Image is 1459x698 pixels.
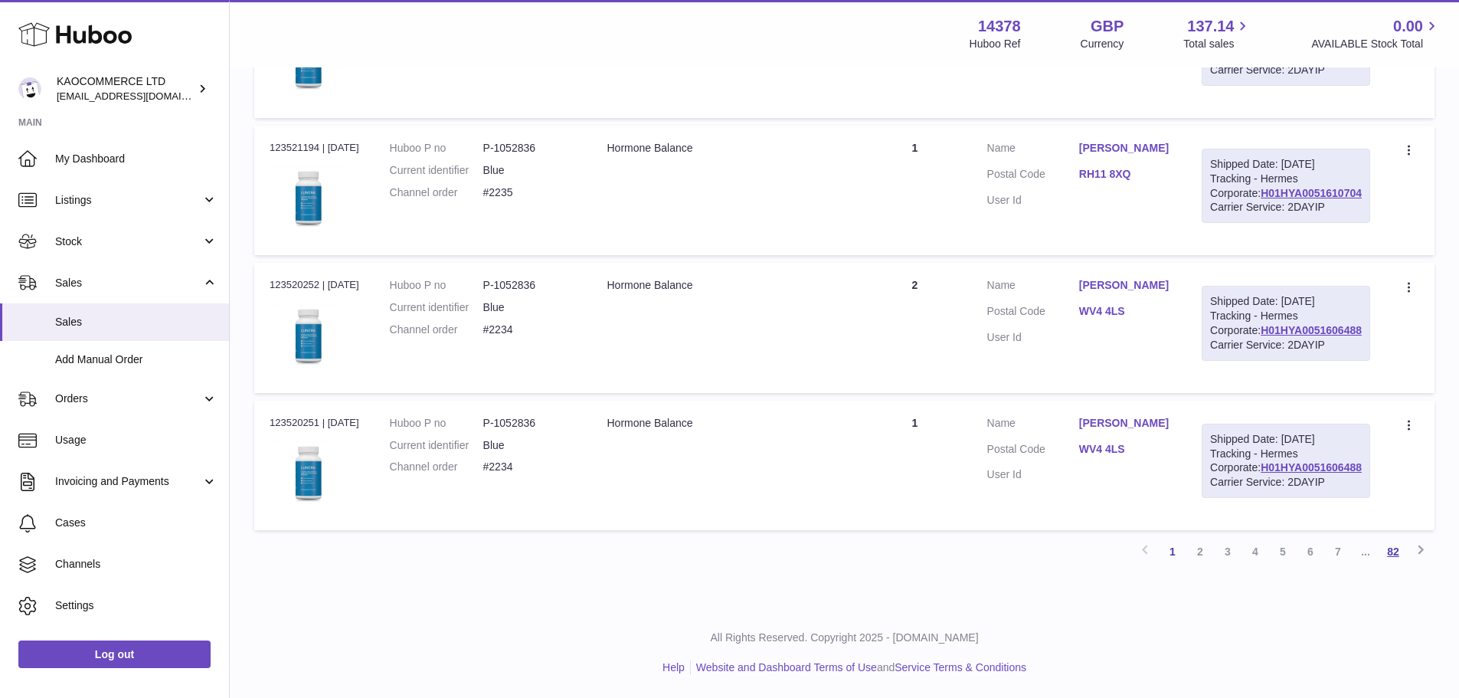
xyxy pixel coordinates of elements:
p: All Rights Reserved. Copyright 2025 - [DOMAIN_NAME] [242,631,1447,645]
a: WV4 4LS [1079,442,1171,457]
div: Shipped Date: [DATE] [1210,294,1362,309]
div: Carrier Service: 2DAYIP [1210,475,1362,490]
dd: #2234 [483,460,577,474]
a: 6 [1297,538,1324,565]
div: Hormone Balance [607,141,842,156]
a: 7 [1324,538,1352,565]
div: Tracking - Hermes Corporate: [1202,424,1370,499]
span: Orders [55,392,201,406]
a: H01HYA0051610704 [1261,187,1362,199]
td: 2 [858,263,971,392]
dt: User Id [987,467,1079,482]
dt: Current identifier [390,438,483,453]
dd: #2234 [483,323,577,337]
li: and [691,660,1026,675]
div: Shipped Date: [DATE] [1210,157,1362,172]
dt: Name [987,278,1079,297]
div: Tracking - Hermes Corporate: [1202,149,1370,224]
a: H01HYA0051606488 [1261,324,1362,336]
dt: User Id [987,330,1079,345]
div: Carrier Service: 2DAYIP [1210,200,1362,215]
div: Tracking - Hermes Corporate: [1202,286,1370,361]
div: 123520252 | [DATE] [270,278,359,292]
dd: P-1052836 [483,278,577,293]
a: 4 [1241,538,1269,565]
span: [EMAIL_ADDRESS][DOMAIN_NAME] [57,90,225,102]
dd: Blue [483,300,577,315]
dt: User Id [987,193,1079,208]
dt: Name [987,141,1079,159]
div: 123521194 | [DATE] [270,141,359,155]
div: Huboo Ref [970,37,1021,51]
strong: GBP [1091,16,1124,37]
div: Currency [1081,37,1124,51]
a: 3 [1214,538,1241,565]
dt: Name [987,416,1079,434]
a: 5 [1269,538,1297,565]
dt: Channel order [390,460,483,474]
span: Invoicing and Payments [55,474,201,489]
dt: Current identifier [390,163,483,178]
dt: Current identifier [390,300,483,315]
a: Website and Dashboard Terms of Use [696,661,877,673]
div: Hormone Balance [607,416,842,431]
img: 1753264085.png [270,434,346,511]
div: Carrier Service: 2DAYIP [1210,63,1362,77]
dt: Huboo P no [390,141,483,156]
span: Sales [55,315,218,329]
span: Channels [55,557,218,572]
span: 0.00 [1393,16,1423,37]
a: WV4 4LS [1079,304,1171,319]
dt: Huboo P no [390,278,483,293]
span: Listings [55,193,201,208]
a: 0.00 AVAILABLE Stock Total [1311,16,1441,51]
span: My Dashboard [55,152,218,166]
span: AVAILABLE Stock Total [1311,37,1441,51]
span: Total sales [1183,37,1251,51]
a: [PERSON_NAME] [1079,416,1171,431]
div: KAOCOMMERCE LTD [57,74,195,103]
span: ... [1352,538,1379,565]
img: 1753264085.png [270,297,346,374]
a: 1 [1159,538,1186,565]
img: internalAdmin-14378@internal.huboo.com [18,77,41,100]
div: Carrier Service: 2DAYIP [1210,338,1362,352]
dt: Postal Code [987,167,1079,185]
dt: Channel order [390,323,483,337]
td: 1 [858,401,971,530]
dt: Channel order [390,185,483,200]
span: Stock [55,234,201,249]
span: Sales [55,276,201,290]
div: Shipped Date: [DATE] [1210,432,1362,447]
a: RH11 8XQ [1079,167,1171,182]
a: Help [662,661,685,673]
a: 2 [1186,538,1214,565]
dd: Blue [483,438,577,453]
a: [PERSON_NAME] [1079,141,1171,156]
dd: P-1052836 [483,141,577,156]
span: Cases [55,516,218,530]
span: 137.14 [1187,16,1234,37]
div: 123520251 | [DATE] [270,416,359,430]
a: Log out [18,641,211,668]
strong: 14378 [978,16,1021,37]
a: [PERSON_NAME] [1079,278,1171,293]
span: Settings [55,598,218,613]
img: 1753264085.png [270,159,346,236]
dt: Huboo P no [390,416,483,431]
a: Service Terms & Conditions [895,661,1026,673]
dd: #2235 [483,185,577,200]
span: Usage [55,433,218,447]
a: 82 [1379,538,1407,565]
dd: P-1052836 [483,416,577,431]
dd: Blue [483,163,577,178]
td: 1 [858,126,971,255]
a: 137.14 Total sales [1183,16,1251,51]
span: Add Manual Order [55,352,218,367]
dt: Postal Code [987,442,1079,460]
dt: Postal Code [987,304,1079,323]
div: Hormone Balance [607,278,842,293]
a: H01HYA0051606488 [1261,461,1362,474]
